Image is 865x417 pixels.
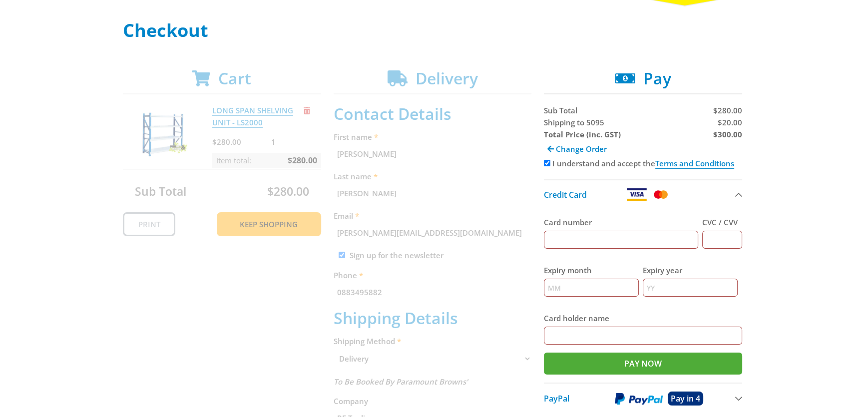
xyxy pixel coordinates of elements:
label: Card holder name [544,312,742,324]
img: Mastercard [652,188,669,201]
span: Credit Card [544,189,587,200]
strong: Total Price (inc. GST) [544,129,621,139]
label: Expiry year [643,264,738,276]
span: Sub Total [544,105,577,115]
span: PayPal [544,393,569,404]
a: Terms and Conditions [655,158,734,169]
img: Visa [626,188,648,201]
span: $280.00 [713,105,742,115]
input: Please accept the terms and conditions. [544,160,550,166]
label: CVC / CVV [702,216,742,228]
img: PayPal [615,393,663,405]
input: YY [643,279,738,297]
a: Change Order [544,140,610,157]
input: Pay Now [544,353,742,375]
span: Change Order [556,144,607,154]
span: Pay [643,67,671,89]
button: Credit Card [544,179,742,209]
span: Shipping to 5095 [544,117,604,127]
input: MM [544,279,639,297]
label: I understand and accept the [552,158,734,169]
h1: Checkout [123,20,742,40]
button: PayPal Pay in 4 [544,383,742,414]
label: Card number [544,216,698,228]
strong: $300.00 [713,129,742,139]
label: Expiry month [544,264,639,276]
span: $20.00 [718,117,742,127]
span: Pay in 4 [671,393,700,404]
